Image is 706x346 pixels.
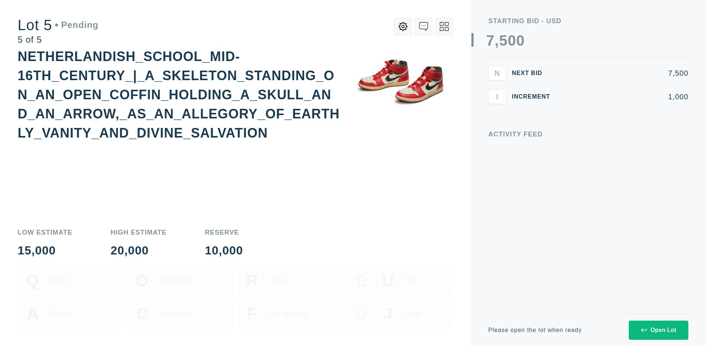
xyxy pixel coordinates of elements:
span: I [496,92,498,101]
button: I [488,89,506,104]
div: Activity Feed [488,131,688,138]
div: High Estimate [111,229,167,236]
div: 5 of 5 [18,35,99,44]
div: 0 [508,33,516,48]
div: 7,500 [562,69,688,77]
div: 1,000 [562,93,688,100]
div: 20,000 [111,245,167,256]
div: 5 [499,33,507,48]
div: , [495,33,499,180]
div: Lot 5 [18,18,99,32]
span: N [495,69,500,77]
div: 15,000 [18,245,72,256]
div: Low Estimate [18,229,72,236]
div: Reserve [205,229,243,236]
button: Open Lot [629,321,688,340]
div: 7 [486,33,495,48]
div: Pending [55,21,99,29]
div: 0 [516,33,525,48]
div: Increment [512,94,556,100]
div: 10,000 [205,245,243,256]
div: Next Bid [512,70,556,76]
div: Please open the lot when ready [488,327,582,333]
div: NETHERLANDISH_SCHOOL_MID-16TH_CENTURY_|_A_SKELETON_STANDING_ON_AN_OPEN_COFFIN_HOLDING_A_SKULL_AND... [18,49,340,140]
button: N [488,66,506,81]
div: Open Lot [641,327,676,333]
div: Starting Bid - USD [488,18,688,24]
